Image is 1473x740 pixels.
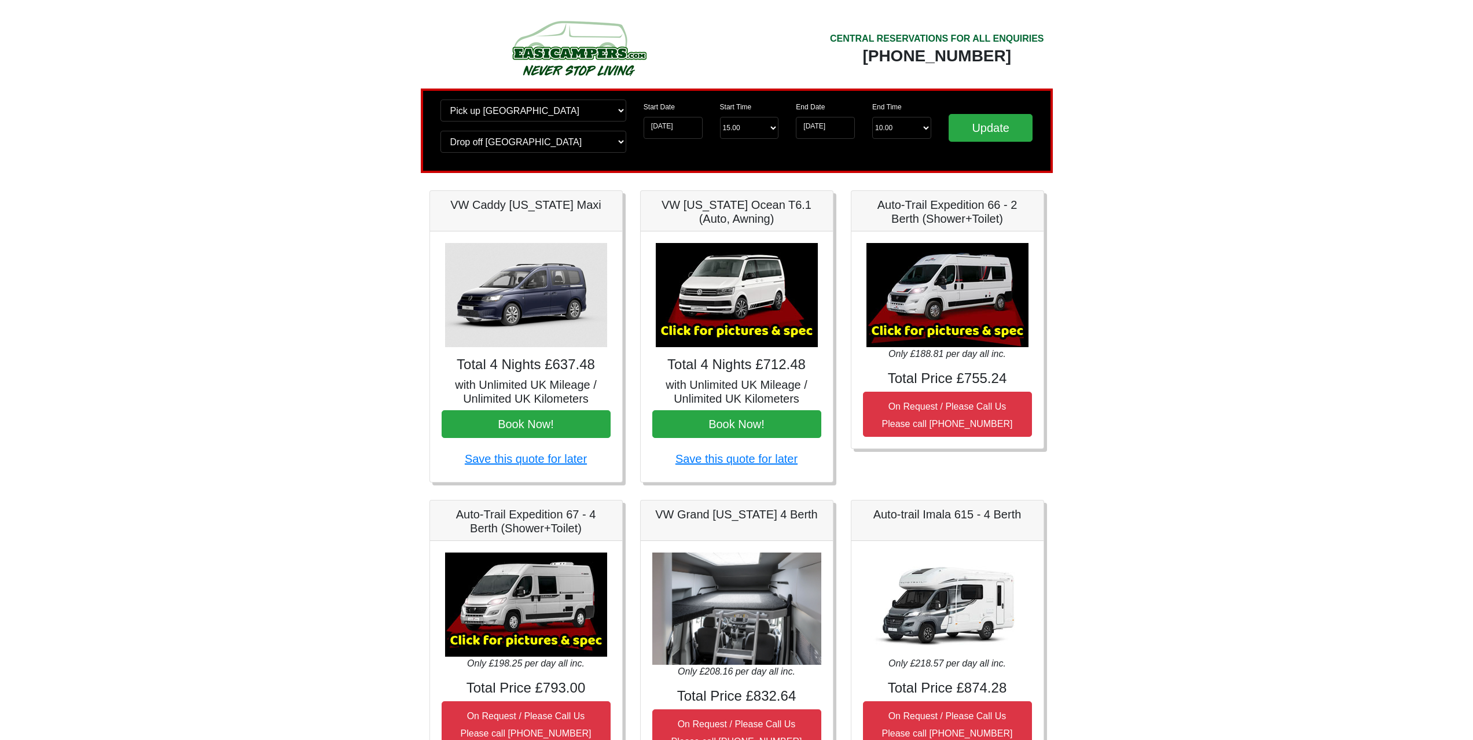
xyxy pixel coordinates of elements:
img: VW Grand California 4 Berth [652,553,821,665]
i: Only £188.81 per day all inc. [888,349,1006,359]
button: Book Now! [442,410,611,438]
button: Book Now! [652,410,821,438]
img: VW Caddy California Maxi [445,243,607,347]
label: Start Time [720,102,752,112]
h5: with Unlimited UK Mileage / Unlimited UK Kilometers [442,378,611,406]
img: VW California Ocean T6.1 (Auto, Awning) [656,243,818,347]
h4: Total Price £832.64 [652,688,821,705]
h5: VW Grand [US_STATE] 4 Berth [652,507,821,521]
small: On Request / Please Call Us Please call [PHONE_NUMBER] [882,402,1013,429]
label: Start Date [644,102,675,112]
div: CENTRAL RESERVATIONS FOR ALL ENQUIRIES [830,32,1044,46]
img: Auto-trail Imala 615 - 4 Berth [866,553,1028,657]
h4: Total 4 Nights £637.48 [442,356,611,373]
h5: VW [US_STATE] Ocean T6.1 (Auto, Awning) [652,198,821,226]
small: On Request / Please Call Us Please call [PHONE_NUMBER] [461,711,592,738]
label: End Date [796,102,825,112]
img: Auto-Trail Expedition 66 - 2 Berth (Shower+Toilet) [866,243,1028,347]
a: Save this quote for later [465,452,587,465]
h4: Total Price £793.00 [442,680,611,697]
h5: Auto-Trail Expedition 67 - 4 Berth (Shower+Toilet) [442,507,611,535]
input: Start Date [644,117,703,139]
h4: Total Price £874.28 [863,680,1032,697]
input: Update [949,114,1033,142]
img: campers-checkout-logo.png [469,16,689,80]
div: [PHONE_NUMBER] [830,46,1044,67]
label: End Time [872,102,902,112]
h4: Total 4 Nights £712.48 [652,356,821,373]
i: Only £208.16 per day all inc. [678,667,795,676]
h5: Auto-Trail Expedition 66 - 2 Berth (Shower+Toilet) [863,198,1032,226]
small: On Request / Please Call Us Please call [PHONE_NUMBER] [882,711,1013,738]
i: Only £198.25 per day all inc. [467,658,585,668]
a: Save this quote for later [675,452,798,465]
h5: Auto-trail Imala 615 - 4 Berth [863,507,1032,521]
input: Return Date [796,117,855,139]
img: Auto-Trail Expedition 67 - 4 Berth (Shower+Toilet) [445,553,607,657]
h4: Total Price £755.24 [863,370,1032,387]
i: Only £218.57 per day all inc. [888,658,1006,668]
button: On Request / Please Call UsPlease call [PHONE_NUMBER] [863,392,1032,437]
h5: with Unlimited UK Mileage / Unlimited UK Kilometers [652,378,821,406]
h5: VW Caddy [US_STATE] Maxi [442,198,611,212]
